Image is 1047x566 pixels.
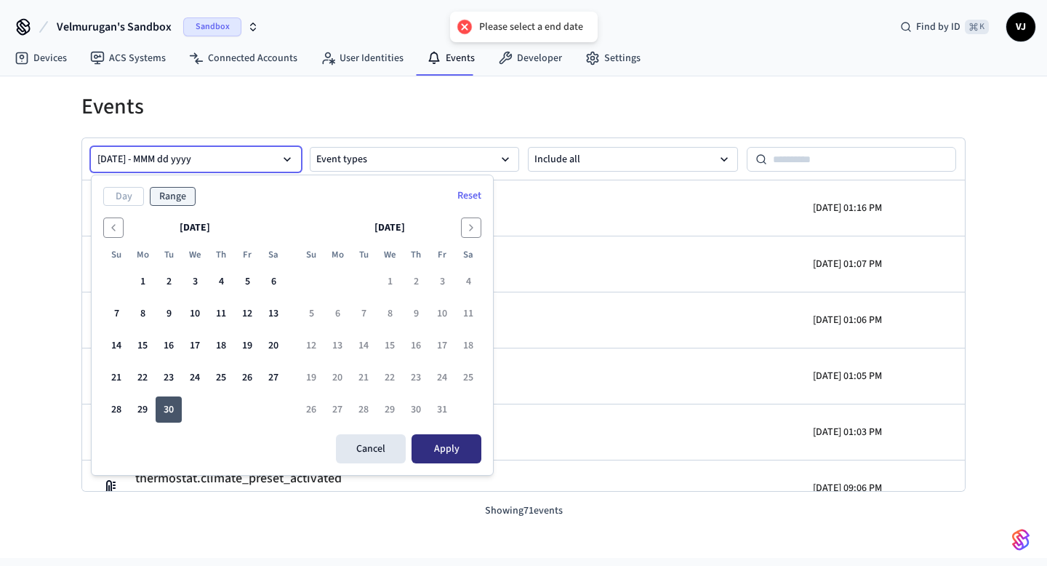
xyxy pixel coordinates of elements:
button: Friday, September 26th, 2025 [234,364,260,391]
span: VJ [1008,14,1034,40]
th: Friday [429,247,455,263]
p: [DATE] 01:06 PM [813,313,882,327]
button: Go to the Previous Month [103,218,124,238]
button: Tuesday, October 14th, 2025 [350,332,377,359]
button: Wednesday, October 8th, 2025 [377,300,403,327]
button: Sunday, September 7th, 2025 [103,300,129,327]
h2: thermostat.climate_preset_activated [135,469,342,489]
button: Monday, September 1st, 2025 [129,268,156,295]
button: Thursday, September 25th, 2025 [208,364,234,391]
button: Sunday, October 26th, 2025 [298,396,324,423]
table: October 2025 [298,247,481,423]
button: Tuesday, September 9th, 2025 [156,300,182,327]
button: Thursday, October 9th, 2025 [403,300,429,327]
button: Thursday, September 11th, 2025 [208,300,234,327]
button: Saturday, September 13th, 2025 [260,300,286,327]
a: Settings [574,45,652,71]
button: Tuesday, October 28th, 2025 [350,396,377,423]
th: Thursday [208,247,234,263]
p: Showing 71 events [81,503,966,519]
button: Include all [528,147,738,172]
button: Friday, October 10th, 2025 [429,300,455,327]
table: September 2025 [103,247,286,423]
button: Sunday, September 14th, 2025 [103,332,129,359]
button: Go to the Next Month [461,218,481,238]
button: Monday, October 27th, 2025 [324,396,350,423]
th: Sunday [103,247,129,263]
button: Wednesday, October 15th, 2025 [377,332,403,359]
button: Saturday, October 11th, 2025 [455,300,481,327]
th: Saturday [260,247,286,263]
p: [DATE] 01:07 PM [813,257,882,271]
th: Friday [234,247,260,263]
button: Monday, September 8th, 2025 [129,300,156,327]
button: Sunday, September 21st, 2025 [103,364,129,391]
span: Find by ID [916,20,960,34]
a: Developer [486,45,574,71]
div: Please select a end date [479,20,583,33]
button: Tuesday, September 16th, 2025 [156,332,182,359]
button: VJ [1006,12,1035,41]
th: Thursday [403,247,429,263]
button: Sunday, October 12th, 2025 [298,332,324,359]
button: Saturday, September 27th, 2025 [260,364,286,391]
button: Today, Tuesday, September 30th, 2025, selected [156,396,182,423]
button: Wednesday, September 10th, 2025 [182,300,208,327]
th: Tuesday [350,247,377,263]
p: [DATE] 01:16 PM [813,201,882,215]
h1: Events [81,94,966,120]
button: Friday, October 3rd, 2025 [429,268,455,295]
button: Friday, October 24th, 2025 [429,364,455,391]
button: Thursday, October 23rd, 2025 [403,364,429,391]
button: Friday, October 17th, 2025 [429,332,455,359]
p: [DATE] 01:03 PM [813,425,882,439]
button: Saturday, October 18th, 2025 [455,332,481,359]
button: Wednesday, October 22nd, 2025 [377,364,403,391]
button: Saturday, October 25th, 2025 [455,364,481,391]
span: Sandbox [183,17,241,36]
button: Tuesday, October 21st, 2025 [350,364,377,391]
button: Saturday, September 6th, 2025 [260,268,286,295]
button: Sunday, October 5th, 2025 [298,300,324,327]
button: Saturday, September 20th, 2025 [260,332,286,359]
button: Monday, October 20th, 2025 [324,364,350,391]
button: Thursday, October 16th, 2025 [403,332,429,359]
th: Wednesday [377,247,403,263]
button: Wednesday, October 29th, 2025 [377,396,403,423]
button: Saturday, October 4th, 2025 [455,268,481,295]
img: SeamLogoGradient.69752ec5.svg [1012,528,1030,551]
button: Thursday, October 30th, 2025 [403,396,429,423]
button: Friday, October 31st, 2025 [429,396,455,423]
button: Monday, October 13th, 2025 [324,332,350,359]
button: Range [150,187,196,206]
button: Tuesday, October 7th, 2025 [350,300,377,327]
button: Wednesday, September 3rd, 2025 [182,268,208,295]
th: Saturday [455,247,481,263]
button: Friday, September 12th, 2025 [234,300,260,327]
th: Monday [324,247,350,263]
button: Day [103,187,144,206]
button: Wednesday, September 17th, 2025 [182,332,208,359]
a: ACS Systems [79,45,177,71]
button: Sunday, October 19th, 2025 [298,364,324,391]
a: Events [415,45,486,71]
button: Monday, October 6th, 2025 [324,300,350,327]
button: [DATE] - MMM dd yyyy [91,147,301,172]
button: Monday, September 15th, 2025 [129,332,156,359]
span: [DATE] [180,220,210,235]
a: Connected Accounts [177,45,309,71]
button: Monday, September 22nd, 2025 [129,364,156,391]
button: Sunday, September 28th, 2025 [103,396,129,423]
div: Find by ID⌘ K [888,14,1000,40]
button: Thursday, September 4th, 2025 [208,268,234,295]
button: Reset [449,184,490,207]
th: Tuesday [156,247,182,263]
button: Wednesday, September 24th, 2025 [182,364,208,391]
button: Cancel [336,434,406,463]
button: 53ece... [183,490,234,508]
p: [DATE] 09:06 PM [813,481,882,495]
th: Monday [129,247,156,263]
a: Devices [3,45,79,71]
span: ⌘ K [965,20,989,34]
button: Thursday, October 2nd, 2025 [403,268,429,295]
